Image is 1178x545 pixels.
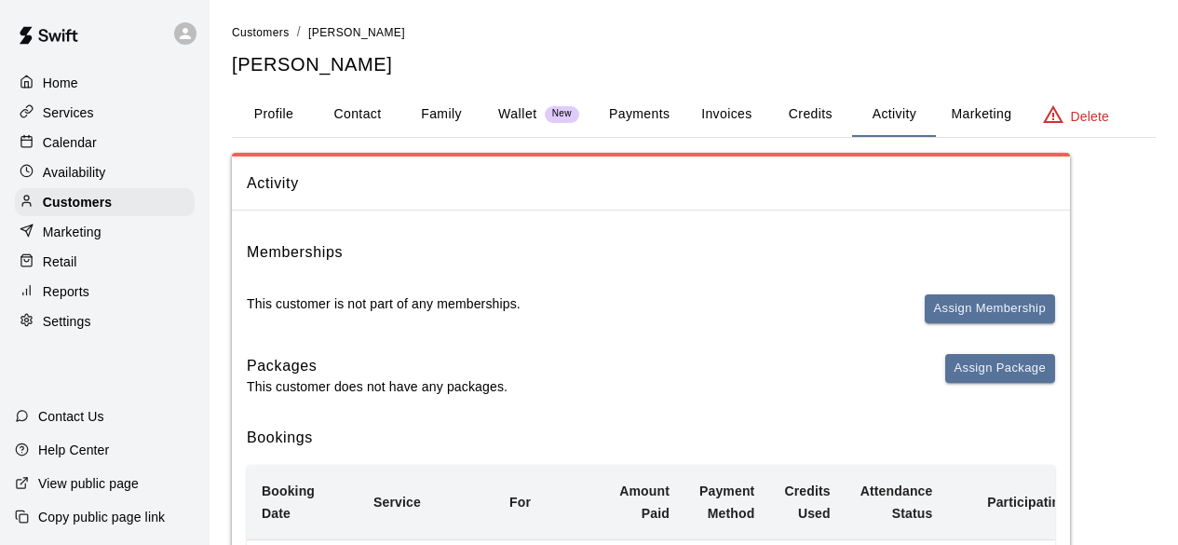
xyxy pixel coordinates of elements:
b: Credits Used [784,484,830,521]
p: Delete [1071,107,1109,126]
h5: [PERSON_NAME] [232,52,1156,77]
h6: Packages [247,354,508,378]
a: Services [15,99,195,127]
p: This customer is not part of any memberships. [247,294,521,313]
h6: Memberships [247,240,343,265]
a: Retail [15,248,195,276]
b: Participating Staff [987,495,1102,510]
b: Service [373,495,421,510]
button: Family [399,92,483,137]
p: Wallet [498,104,537,124]
a: Availability [15,158,195,186]
a: Customers [232,24,290,39]
h6: Bookings [247,426,1055,450]
b: Booking Date [262,484,315,521]
p: Copy public page link [38,508,165,526]
span: Customers [232,26,290,39]
b: Payment Method [699,484,754,521]
button: Payments [594,92,684,137]
a: Customers [15,188,195,216]
nav: breadcrumb [232,22,1156,43]
p: Reports [43,282,89,301]
a: Reports [15,278,195,306]
p: View public page [38,474,139,493]
p: Availability [43,163,106,182]
span: [PERSON_NAME] [308,26,405,39]
button: Marketing [936,92,1026,137]
button: Contact [316,92,399,137]
p: Calendar [43,133,97,152]
button: Credits [768,92,852,137]
button: Assign Membership [925,294,1055,323]
p: Home [43,74,78,92]
p: Help Center [38,441,109,459]
div: basic tabs example [232,92,1156,137]
button: Invoices [684,92,768,137]
p: Services [43,103,94,122]
b: Amount Paid [619,484,670,521]
p: Marketing [43,223,102,241]
p: Customers [43,193,112,211]
span: Activity [247,171,1055,196]
p: This customer does not have any packages. [247,377,508,396]
b: For [509,495,531,510]
button: Activity [852,92,936,137]
button: Assign Package [945,354,1055,383]
p: Retail [43,252,77,271]
li: / [297,22,301,42]
b: Attendance Status [860,484,933,521]
a: Marketing [15,218,195,246]
span: New [545,108,579,120]
p: Settings [43,312,91,331]
a: Calendar [15,129,195,157]
a: Home [15,69,195,97]
p: Contact Us [38,407,104,426]
a: Settings [15,307,195,335]
button: Profile [232,92,316,137]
